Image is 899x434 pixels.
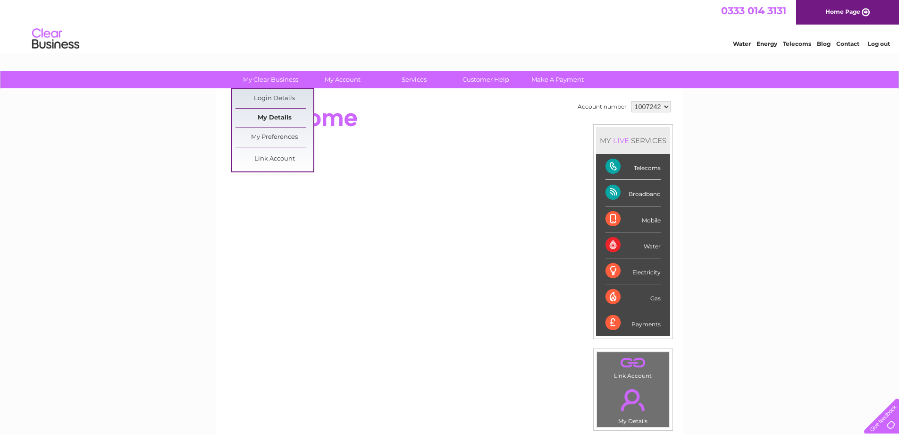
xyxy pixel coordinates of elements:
[721,5,786,17] a: 0333 014 3131
[605,284,661,310] div: Gas
[783,40,811,47] a: Telecoms
[227,5,673,46] div: Clear Business is a trading name of Verastar Limited (registered in [GEOGRAPHIC_DATA] No. 3667643...
[605,154,661,180] div: Telecoms
[597,381,670,427] td: My Details
[605,180,661,206] div: Broadband
[836,40,859,47] a: Contact
[733,40,751,47] a: Water
[235,109,313,128] a: My Details
[447,71,525,88] a: Customer Help
[605,258,661,284] div: Electricity
[235,89,313,108] a: Login Details
[235,150,313,169] a: Link Account
[232,71,310,88] a: My Clear Business
[611,136,631,145] div: LIVE
[575,99,629,115] td: Account number
[599,383,667,417] a: .
[303,71,381,88] a: My Account
[519,71,597,88] a: Make A Payment
[32,25,80,53] img: logo.png
[605,232,661,258] div: Water
[596,127,670,154] div: MY SERVICES
[597,352,670,382] td: Link Account
[235,128,313,147] a: My Preferences
[375,71,453,88] a: Services
[605,310,661,336] div: Payments
[605,206,661,232] div: Mobile
[599,355,667,371] a: .
[868,40,890,47] a: Log out
[817,40,831,47] a: Blog
[756,40,777,47] a: Energy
